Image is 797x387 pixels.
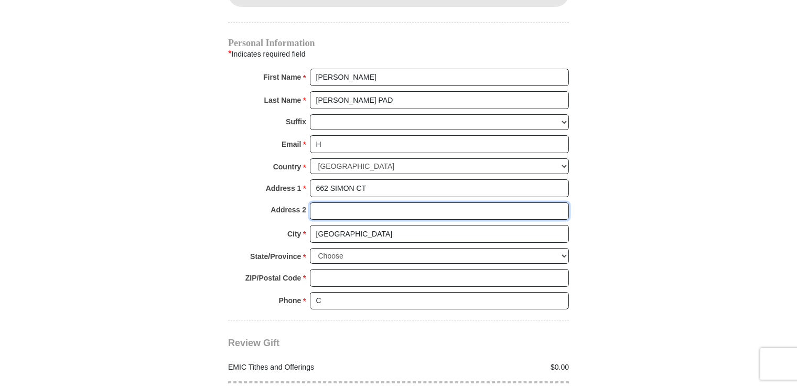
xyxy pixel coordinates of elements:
strong: Address 2 [271,202,306,217]
div: Indicates required field [228,47,569,61]
strong: Email [282,137,301,152]
strong: Last Name [264,93,301,107]
strong: Suffix [286,114,306,129]
div: $0.00 [399,362,575,373]
strong: Country [273,159,301,174]
strong: First Name [263,70,301,84]
strong: State/Province [250,249,301,264]
strong: Phone [279,293,301,308]
div: EMIC Tithes and Offerings [223,362,399,373]
strong: Address 1 [266,181,301,196]
h4: Personal Information [228,39,569,47]
span: Review Gift [228,338,279,348]
strong: ZIP/Postal Code [245,271,301,285]
strong: City [287,227,301,241]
